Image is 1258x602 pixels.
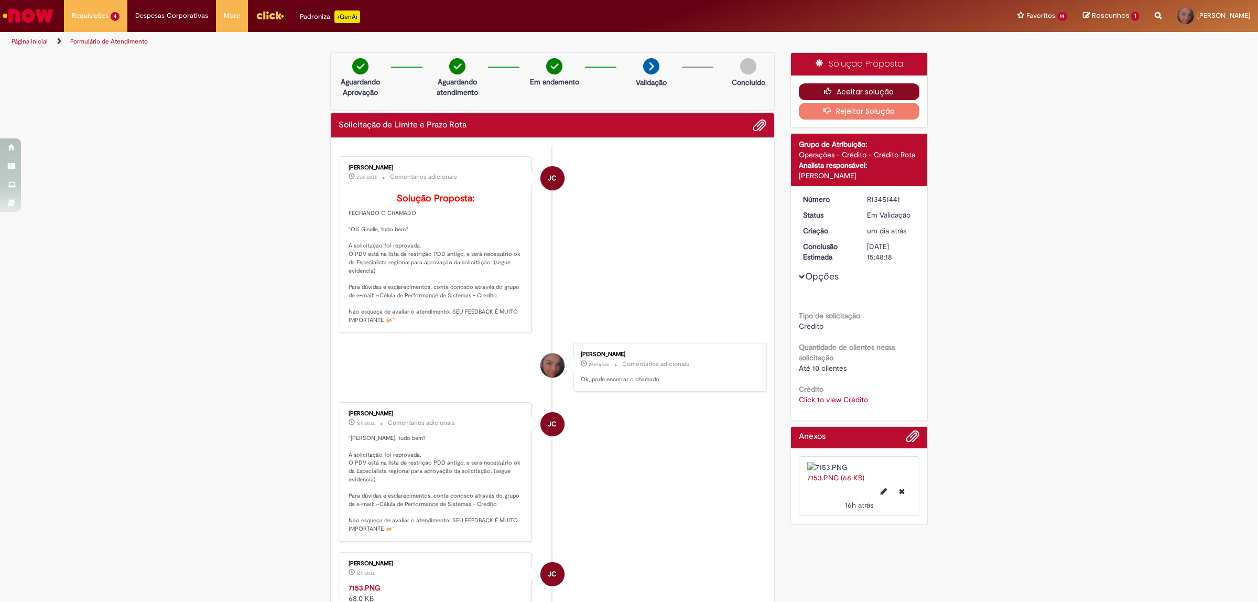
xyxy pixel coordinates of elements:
[867,194,916,205] div: R13451441
[390,173,457,181] small: Comentários adicionais
[349,193,523,325] p: FECHANDO O CHAMADO "Olá Giselle, tudo bem? A solicitação foi reprovada. O PDV está na lista de re...
[356,420,375,426] time: 27/08/2025 20:02:11
[548,412,557,437] span: JC
[135,10,208,21] span: Despesas Corporativas
[732,77,765,88] p: Concluído
[1026,10,1055,21] span: Favoritos
[753,119,766,132] button: Adicionar anexos
[1,5,55,26] img: ServiceNow
[867,226,906,235] time: 27/08/2025 10:24:11
[799,384,823,394] b: Crédito
[70,37,148,46] a: Formulário de Atendimento
[799,83,920,100] button: Aceitar solução
[540,412,565,436] div: Jonas Correia
[388,418,455,427] small: Comentários adicionais
[799,321,823,331] span: Crédito
[256,7,284,23] img: click_logo_yellow_360x200.png
[799,139,920,149] div: Grupo de Atribuição:
[589,361,609,368] span: 26m atrás
[72,10,109,21] span: Requisições
[224,10,240,21] span: More
[799,160,920,170] div: Analista responsável:
[540,353,565,378] div: Giselle Da Silva Nunes
[799,432,826,442] h2: Anexos
[791,53,928,76] div: Solução Proposta
[807,473,864,482] a: 7153.PNG (68 KB)
[349,165,523,171] div: [PERSON_NAME]
[356,570,375,576] span: 16h atrás
[636,77,667,88] p: Validação
[546,58,562,74] img: check-circle-green.png
[12,37,48,46] a: Página inicial
[300,10,360,23] div: Padroniza
[799,395,868,404] a: Click to view Crédito
[867,241,916,262] div: [DATE] 15:48:18
[807,462,912,472] img: 7153.PNG
[540,166,565,190] div: Jonas Correia
[339,121,467,130] h2: Solicitação de Limite e Prazo Rota Histórico de tíquete
[540,562,565,586] div: Jonas Correia
[740,58,756,74] img: img-circle-grey.png
[356,570,375,576] time: 27/08/2025 20:02:07
[1197,11,1250,20] span: [PERSON_NAME]
[1131,12,1139,21] span: 1
[589,361,609,368] time: 28/08/2025 11:24:02
[845,500,873,510] span: 16h atrás
[349,434,523,533] p: "[PERSON_NAME], tudo bem? A solicitação foi reprovada. O PDV está na lista de restrição PDD antig...
[893,483,911,500] button: Excluir 7153.PNG
[799,170,920,181] div: [PERSON_NAME]
[1083,11,1139,21] a: Rascunhos
[1092,10,1130,20] span: Rascunhos
[799,311,860,320] b: Tipo de solicitação
[352,58,368,74] img: check-circle-green.png
[581,375,755,384] p: Ok, pode encerrar o chamado.
[356,174,377,180] span: 23m atrás
[795,225,860,236] dt: Criação
[349,583,380,593] a: 7153.PNG
[335,77,386,98] p: Aguardando Aprovação
[906,429,919,448] button: Adicionar anexos
[799,149,920,160] div: Operações - Crédito - Crédito Rota
[397,192,474,205] b: Solução Proposta:
[530,77,579,87] p: Em andamento
[643,58,659,74] img: arrow-next.png
[799,342,895,362] b: Quantidade de clientes nessa solicitação
[845,500,873,510] time: 27/08/2025 20:02:07
[867,226,906,235] span: um dia atrás
[356,420,375,426] span: 16h atrás
[795,210,860,220] dt: Status
[334,10,360,23] p: +GenAi
[867,225,916,236] div: 27/08/2025 10:24:11
[432,77,483,98] p: Aguardando atendimento
[356,174,377,180] time: 28/08/2025 11:27:31
[1057,12,1068,21] span: 14
[581,351,755,358] div: [PERSON_NAME]
[795,241,860,262] dt: Conclusão Estimada
[349,561,523,567] div: [PERSON_NAME]
[622,360,689,369] small: Comentários adicionais
[8,32,831,51] ul: Trilhas de página
[449,58,465,74] img: check-circle-green.png
[799,103,920,120] button: Rejeitar Solução
[548,562,557,587] span: JC
[795,194,860,205] dt: Número
[111,12,120,21] span: 4
[799,363,847,373] span: Até 10 clientes
[548,166,557,191] span: JC
[867,210,916,220] div: Em Validação
[349,411,523,417] div: [PERSON_NAME]
[874,483,893,500] button: Editar nome de arquivo 7153.PNG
